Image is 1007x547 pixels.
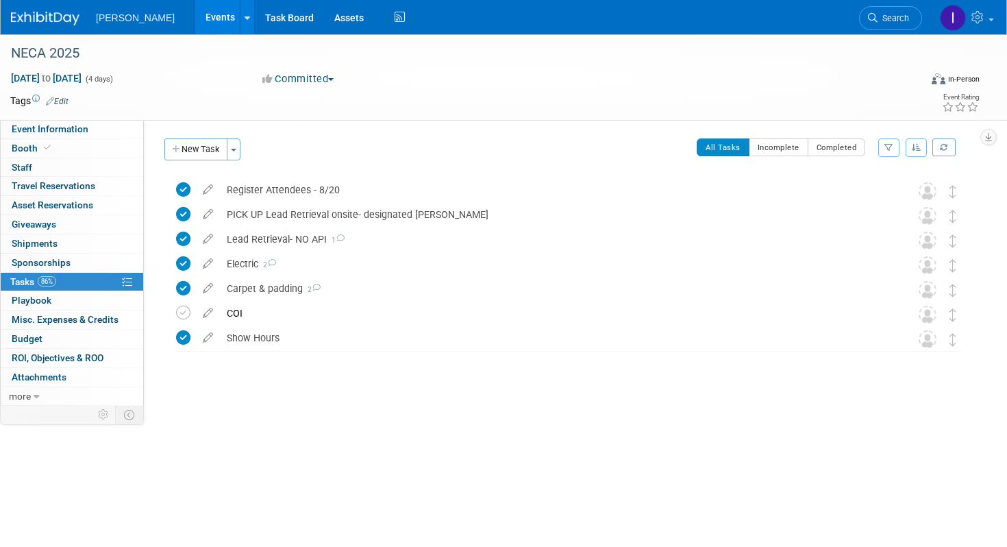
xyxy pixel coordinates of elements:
a: Search [859,6,922,30]
img: Unassigned [919,207,936,225]
a: edit [196,282,220,295]
span: Booth [12,143,53,154]
span: ROI, Objectives & ROO [12,352,103,363]
a: ROI, Objectives & ROO [1,349,143,367]
a: Attachments [1,368,143,387]
a: more [1,387,143,406]
div: Lead Retrieval- NO API [220,228,891,251]
button: Committed [258,72,339,86]
i: Move task [949,333,956,346]
span: Travel Reservations [12,180,95,191]
a: Asset Reservations [1,196,143,215]
button: Incomplete [749,138,808,156]
i: Move task [949,259,956,272]
i: Booth reservation complete [44,144,51,151]
span: Playbook [12,295,51,306]
span: Tasks [10,276,56,287]
a: Sponsorships [1,254,143,272]
button: All Tasks [697,138,749,156]
span: Staff [12,162,32,173]
a: edit [196,307,220,319]
span: more [9,391,31,402]
a: edit [196,184,220,196]
i: Move task [949,185,956,198]
img: Format-Inperson.png [932,73,945,84]
a: Tasks86% [1,273,143,291]
span: to [40,73,53,84]
span: Asset Reservations [12,199,93,210]
button: New Task [164,138,227,160]
div: Show Hours [220,326,891,350]
div: Event Format [835,71,980,92]
span: Misc. Expenses & Credits [12,314,119,325]
img: Isabella DeJulia [940,5,966,31]
td: Tags [10,94,69,108]
span: Budget [12,333,42,344]
a: edit [196,208,220,221]
span: Search [878,13,909,23]
span: Event Information [12,123,88,134]
a: Travel Reservations [1,177,143,195]
a: Misc. Expenses & Credits [1,311,143,329]
button: Completed [808,138,866,156]
div: In-Person [947,74,980,84]
a: Edit [46,97,69,106]
img: Unassigned [919,182,936,200]
span: [PERSON_NAME] [96,12,175,23]
div: PICK UP Lead Retrieval onsite- designated [PERSON_NAME] [220,203,891,226]
img: Unassigned [919,256,936,274]
span: Giveaways [12,219,56,230]
span: 1 [327,236,345,245]
img: Unassigned [919,330,936,348]
i: Move task [949,308,956,321]
a: Shipments [1,234,143,253]
a: Booth [1,139,143,158]
td: Personalize Event Tab Strip [92,406,116,424]
span: (4 days) [84,75,113,84]
span: 2 [303,285,321,294]
span: Attachments [12,372,66,382]
span: [DATE] [DATE] [10,72,82,84]
div: COI [220,302,891,325]
img: Unassigned [919,232,936,250]
img: ExhibitDay [11,12,79,25]
span: Shipments [12,238,58,249]
div: Electric [220,252,891,276]
a: edit [196,258,220,270]
a: Playbook [1,291,143,310]
a: edit [196,332,220,344]
span: 2 [258,260,276,269]
div: Carpet & padding [220,277,891,300]
span: 86% [38,276,56,287]
a: Giveaways [1,215,143,234]
td: Toggle Event Tabs [116,406,144,424]
a: Staff [1,158,143,177]
div: Event Rating [942,94,979,101]
a: Refresh [932,138,956,156]
a: edit [196,233,220,245]
i: Move task [949,284,956,297]
img: Unassigned [919,281,936,299]
a: Budget [1,330,143,348]
span: Sponsorships [12,257,71,268]
div: NECA 2025 [6,41,897,66]
img: Unassigned [919,306,936,324]
div: Register Attendees - 8/20 [220,178,891,202]
a: Event Information [1,120,143,138]
i: Move task [949,210,956,223]
i: Move task [949,234,956,247]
